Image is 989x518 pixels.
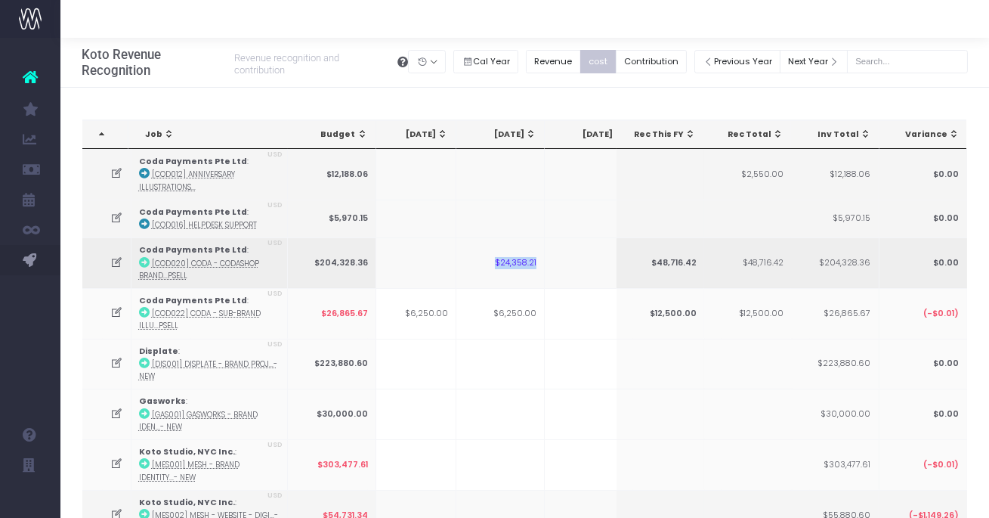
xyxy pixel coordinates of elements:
td: : [131,389,288,439]
td: $204,328.36 [288,237,376,288]
span: USD [267,200,283,211]
td: $303,477.61 [790,439,879,490]
strong: Coda Payments Pte Ltd [139,206,247,218]
td: $5,970.15 [790,200,879,237]
td: $5,970.15 [288,200,376,237]
td: $223,880.60 [790,339,879,389]
button: Previous Year [694,50,780,73]
td: $0.00 [879,237,967,288]
strong: Coda Payments Pte Ltd [139,295,247,306]
th: Job: activate to sort column ascending [131,120,292,149]
div: Budget [301,129,368,141]
div: Variance [893,129,960,141]
td: : [131,237,288,288]
strong: Koto Studio, NYC Inc. [139,446,235,458]
td: $12,188.06 [790,149,879,200]
button: Contribution [616,50,688,73]
td: $0.00 [879,149,967,200]
div: Inv Total [805,129,871,141]
td: $30,000.00 [790,389,879,439]
td: $2,550.00 [703,149,792,200]
small: Revenue recognition and contribution [230,49,390,76]
td: $223,880.60 [288,339,376,389]
strong: Coda Payments Pte Ltd [139,244,247,256]
td: $12,188.06 [288,149,376,200]
strong: Gasworks [139,395,186,407]
div: Rec Total [718,129,784,141]
span: USD [267,440,283,451]
div: [DATE] [558,129,625,141]
td: $0.00 [879,200,967,237]
td: : [131,288,288,339]
td: $48,716.42 [616,237,704,288]
th: Rec This FY: activate to sort column ascending [617,120,705,149]
div: [DATE] [382,129,449,141]
td: $26,865.67 [790,288,879,339]
strong: Koto Studio, NYC Inc. [139,497,235,508]
th: : activate to sort column descending [82,120,128,149]
span: USD [267,238,283,249]
span: USD [267,289,283,299]
div: Job [145,129,284,141]
img: images/default_profile_image.png [19,488,42,510]
td: $204,328.36 [790,237,879,288]
td: $26,865.67 [288,288,376,339]
td: $24,358.21 [456,237,545,288]
th: Inv Total: activate to sort column ascending [791,120,879,149]
td: $0.00 [879,389,967,439]
button: Next Year [780,50,848,73]
h3: Koto Revenue Recognition [82,47,408,78]
button: cost [580,50,617,73]
abbr: [DIS001] Displate - Brand Project - Brand - New [139,359,277,381]
td: $6,250.00 [368,288,456,339]
td: $30,000.00 [288,389,376,439]
span: (-$0.01) [923,459,959,471]
span: (-$0.01) [923,308,959,320]
td: : [131,339,288,389]
td: $48,716.42 [703,237,792,288]
span: USD [267,491,283,501]
th: Rec Total: activate to sort column ascending [704,120,793,149]
div: Small button group [453,46,526,77]
abbr: [COD016] Helpdesk Support [152,220,257,230]
th: Budget: activate to sort column ascending [288,120,376,149]
th: Variance: activate to sort column ascending [879,120,968,149]
td: : [131,439,288,490]
th: Sep 25: activate to sort column ascending [456,120,545,149]
span: USD [267,340,283,350]
td: $6,250.00 [456,288,545,339]
td: $0.00 [879,339,967,389]
button: Cal Year [453,50,518,73]
td: : [131,149,288,200]
td: $12,500.00 [703,288,792,339]
abbr: [GAS001] Gasworks - Brand Identity - Brand - New [139,410,258,432]
th: Oct 25: activate to sort column ascending [545,120,633,149]
div: Rec This FY [630,129,697,141]
strong: Displate [139,346,178,357]
td: $12,500.00 [616,288,704,339]
button: Revenue [526,50,581,73]
div: [DATE] [470,129,536,141]
td: $303,477.61 [288,439,376,490]
span: USD [267,150,283,160]
abbr: [COD022] Coda - Sub-Brand Illustrations - Brand - Upsell [139,309,261,330]
abbr: [COD012] Anniversary Illustrations [139,169,235,191]
input: Search... [847,50,968,73]
abbr: [COD020] Coda - Codashop Brand - Brand - Upsell [139,259,259,281]
strong: Coda Payments Pte Ltd [139,156,247,167]
th: Aug 25: activate to sort column ascending [369,120,457,149]
td: : [131,200,288,237]
div: Small button group [526,46,694,77]
abbr: [MES001] Mesh - Brand Identity - Brand - New [139,460,240,482]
